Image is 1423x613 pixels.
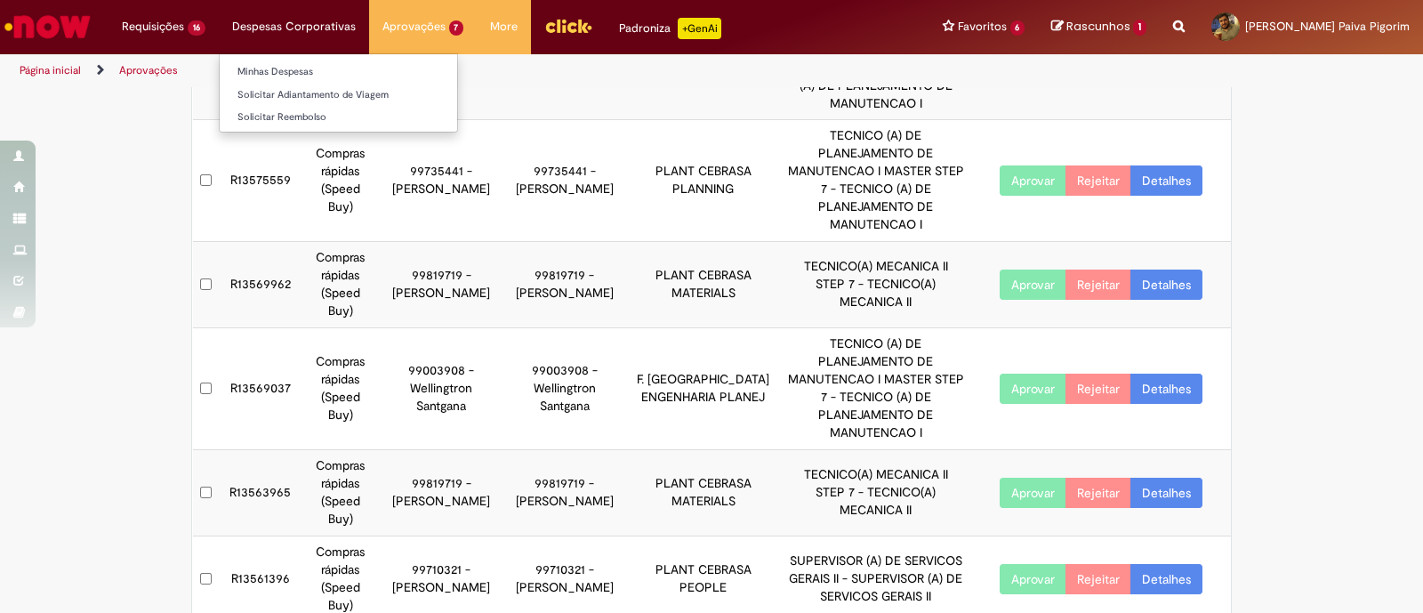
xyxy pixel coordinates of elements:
td: TECNICO (A) DE PLANEJAMENTO DE MANUTENCAO I MASTER STEP 7 - TECNICO (A) DE PLANEJAMENTO DE MANUTE... [781,120,972,242]
td: TECNICO(A) MECANICA II STEP 7 - TECNICO(A) MECANICA II [781,242,972,328]
td: R13569962 [220,242,301,328]
td: 99819719 - [PERSON_NAME] [380,242,503,328]
td: PLANT CEBRASA MATERIALS [626,242,780,328]
span: [PERSON_NAME] Paiva Pigorim [1245,19,1410,34]
a: Detalhes [1130,478,1202,508]
td: Compras rápidas (Speed Buy) [301,328,380,450]
button: Rejeitar [1065,374,1131,404]
button: Rejeitar [1065,270,1131,300]
td: 99819719 - [PERSON_NAME] [502,450,626,536]
span: Requisições [122,18,184,36]
button: Aprovar [1000,564,1066,594]
a: Aprovações [119,63,178,77]
span: Aprovações [382,18,446,36]
td: 99819719 - [PERSON_NAME] [502,242,626,328]
img: ServiceNow [2,9,93,44]
div: Padroniza [619,18,721,39]
span: More [490,18,518,36]
a: Rascunhos [1051,19,1146,36]
img: click_logo_yellow_360x200.png [544,12,592,39]
a: Solicitar Reembolso [220,108,457,127]
td: 99735441 - [PERSON_NAME] [380,120,503,242]
td: F. [GEOGRAPHIC_DATA] ENGENHARIA PLANEJ [626,328,780,450]
td: R13563965 [220,450,301,536]
td: Compras rápidas (Speed Buy) [301,450,380,536]
td: TECNICO (A) DE PLANEJAMENTO DE MANUTENCAO I MASTER STEP 7 - TECNICO (A) DE PLANEJAMENTO DE MANUTE... [781,328,972,450]
button: Rejeitar [1065,478,1131,508]
span: 7 [449,20,464,36]
button: Aprovar [1000,374,1066,404]
a: Detalhes [1130,270,1202,300]
td: TECNICO(A) MECANICA II STEP 7 - TECNICO(A) MECANICA II [781,450,972,536]
span: Favoritos [958,18,1007,36]
ul: Despesas Corporativas [219,53,458,133]
a: Minhas Despesas [220,62,457,82]
td: PLANT CEBRASA PLANNING [626,120,780,242]
td: 99003908 - Wellingtron Santgana [380,328,503,450]
a: Detalhes [1130,165,1202,196]
a: Detalhes [1130,564,1202,594]
button: Aprovar [1000,165,1066,196]
button: Rejeitar [1065,564,1131,594]
td: 99735441 - [PERSON_NAME] [502,120,626,242]
span: 6 [1010,20,1025,36]
td: Compras rápidas (Speed Buy) [301,242,380,328]
span: Rascunhos [1066,18,1130,35]
td: R13575559 [220,120,301,242]
ul: Trilhas de página [13,54,936,87]
td: 99003908 - Wellingtron Santgana [502,328,626,450]
p: +GenAi [678,18,721,39]
span: 1 [1133,20,1146,36]
span: Despesas Corporativas [232,18,356,36]
td: PLANT CEBRASA MATERIALS [626,450,780,536]
button: Aprovar [1000,478,1066,508]
a: Detalhes [1130,374,1202,404]
a: Solicitar Adiantamento de Viagem [220,85,457,105]
span: 16 [188,20,205,36]
td: Compras rápidas (Speed Buy) [301,120,380,242]
button: Aprovar [1000,270,1066,300]
a: Página inicial [20,63,81,77]
button: Rejeitar [1065,165,1131,196]
td: R13569037 [220,328,301,450]
td: 99819719 - [PERSON_NAME] [380,450,503,536]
